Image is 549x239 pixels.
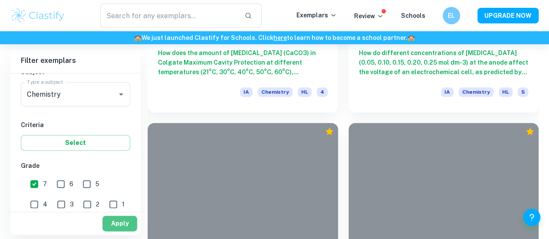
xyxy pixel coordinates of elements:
[21,135,130,151] button: Select
[401,12,425,19] a: Schools
[102,216,137,231] button: Apply
[325,127,334,136] div: Premium
[10,49,141,73] h6: Filter exemplars
[122,200,125,209] span: 1
[296,10,337,20] p: Exemplars
[273,34,287,41] a: here
[518,87,528,97] span: 5
[115,88,127,100] button: Open
[447,11,457,20] h6: EL
[354,11,384,21] p: Review
[69,179,73,189] span: 6
[441,87,454,97] span: IA
[43,200,47,209] span: 4
[10,7,66,24] img: Clastify logo
[523,209,540,226] button: Help and Feedback
[443,7,460,24] button: EL
[43,179,47,189] span: 7
[526,127,534,136] div: Premium
[95,179,99,189] span: 5
[96,200,99,209] span: 2
[21,161,130,170] h6: Grade
[134,34,141,41] span: 🏫
[100,3,237,28] input: Search for any exemplars...
[258,87,293,97] span: Chemistry
[70,200,74,209] span: 3
[27,78,63,85] label: Type a subject
[477,8,539,23] button: UPGRADE NOW
[317,87,328,97] span: 4
[499,87,513,97] span: HL
[298,87,312,97] span: HL
[240,87,253,97] span: IA
[158,48,328,77] h6: How does the amount of [MEDICAL_DATA] (CaCO3) in Colgate Maximum Cavity Protection at different t...
[459,87,493,97] span: Chemistry
[21,120,130,130] h6: Criteria
[408,34,415,41] span: 🏫
[2,33,547,43] h6: We just launched Clastify for Schools. Click to learn how to become a school partner.
[359,48,529,77] h6: How do different concentrations of [MEDICAL_DATA] (0.05, 0.10, 0.15, 0.20, 0.25 mol dm-3) at the ...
